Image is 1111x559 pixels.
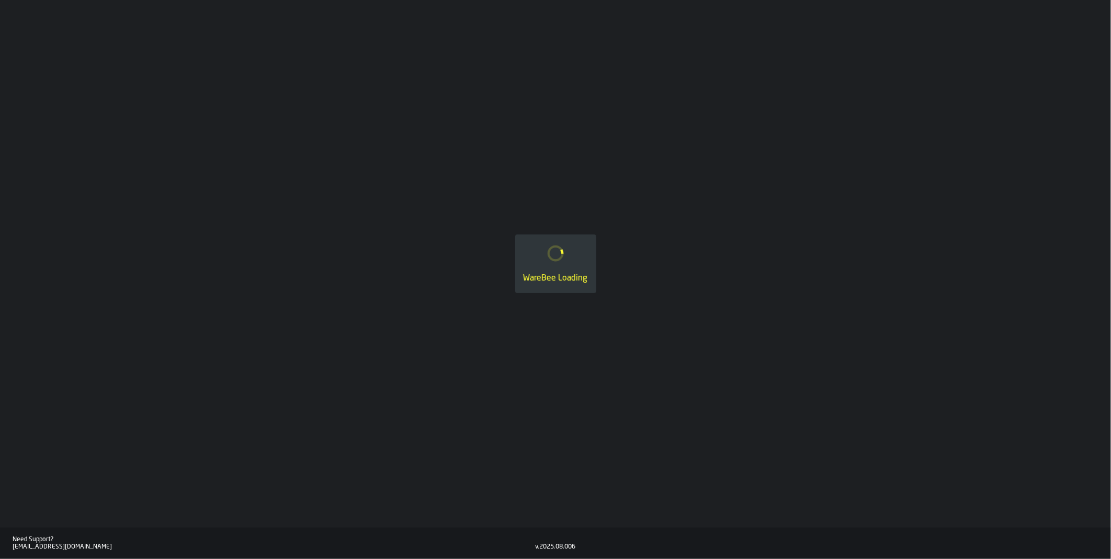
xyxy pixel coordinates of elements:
div: Need Support? [13,536,536,543]
a: Need Support?[EMAIL_ADDRESS][DOMAIN_NAME] [13,536,536,551]
div: [EMAIL_ADDRESS][DOMAIN_NAME] [13,543,536,551]
div: v. [536,543,540,551]
div: WareBee Loading [524,272,588,285]
div: 2025.08.006 [540,543,576,551]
